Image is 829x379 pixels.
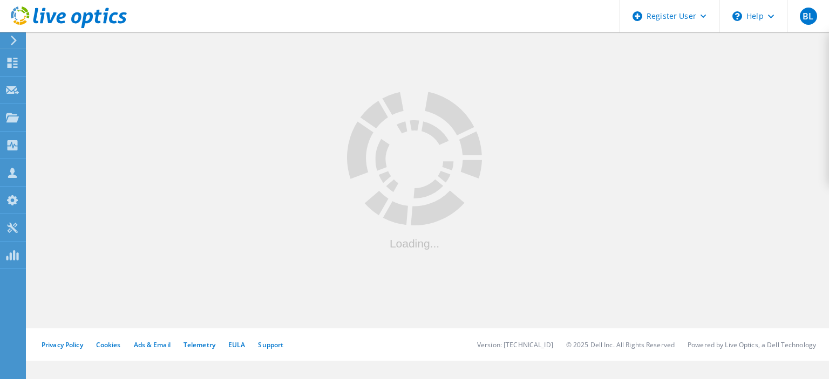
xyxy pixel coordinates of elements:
[184,340,215,349] a: Telemetry
[566,340,675,349] li: © 2025 Dell Inc. All Rights Reserved
[258,340,283,349] a: Support
[347,238,482,249] div: Loading...
[803,12,813,20] span: BL
[96,340,121,349] a: Cookies
[134,340,171,349] a: Ads & Email
[688,340,816,349] li: Powered by Live Optics, a Dell Technology
[42,340,83,349] a: Privacy Policy
[732,11,742,21] svg: \n
[477,340,553,349] li: Version: [TECHNICAL_ID]
[228,340,245,349] a: EULA
[11,23,127,30] a: Live Optics Dashboard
